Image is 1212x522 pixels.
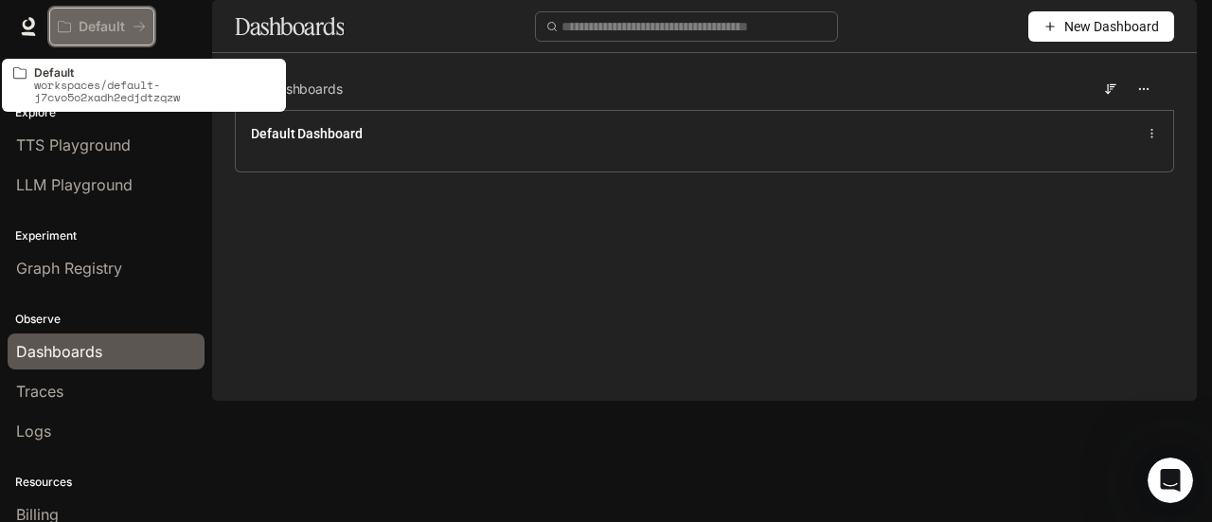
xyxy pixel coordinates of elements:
[251,124,363,143] a: Default Dashboard
[34,66,275,79] p: Default
[1064,16,1159,37] span: New Dashboard
[34,79,275,103] p: workspaces/default-j7cvo5o2xadh2edjdtzqzw
[79,19,125,35] p: Default
[1028,11,1174,42] button: New Dashboard
[49,8,154,45] button: All workspaces
[250,80,343,99] span: All Dashboards
[235,8,344,45] h1: Dashboards
[1148,458,1193,503] iframe: Intercom live chat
